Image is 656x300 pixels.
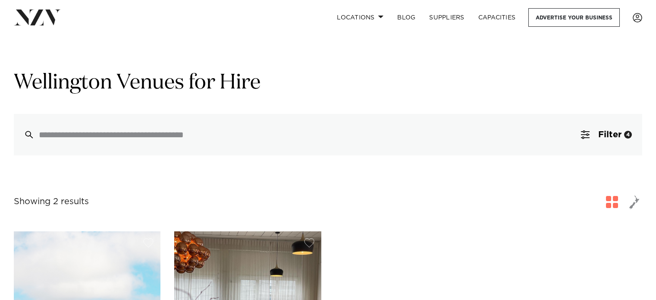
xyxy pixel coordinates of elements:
[422,8,471,27] a: SUPPLIERS
[528,8,620,27] a: Advertise your business
[14,69,642,97] h1: Wellington Venues for Hire
[624,131,632,139] div: 4
[390,8,422,27] a: BLOG
[14,9,61,25] img: nzv-logo.png
[330,8,390,27] a: Locations
[471,8,523,27] a: Capacities
[571,114,642,155] button: Filter4
[14,195,89,208] div: Showing 2 results
[598,130,621,139] span: Filter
